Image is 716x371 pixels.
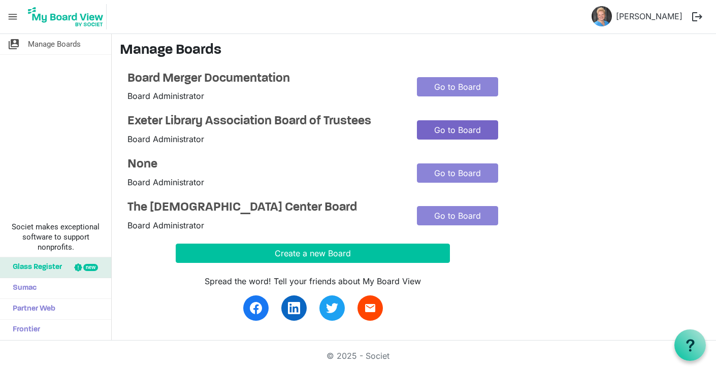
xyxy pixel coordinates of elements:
div: Spread the word! Tell your friends about My Board View [176,275,450,287]
a: Exeter Library Association Board of Trustees [127,114,402,129]
span: menu [3,7,22,26]
span: Glass Register [8,257,62,278]
div: new [83,264,98,271]
a: [PERSON_NAME] [612,6,687,26]
a: The [DEMOGRAPHIC_DATA] Center Board [127,200,402,215]
img: twitter.svg [326,302,338,314]
a: My Board View Logo [25,4,111,29]
span: Sumac [8,278,37,298]
span: email [364,302,376,314]
a: email [357,295,383,321]
span: Partner Web [8,299,55,319]
a: Go to Board [417,163,498,183]
a: Go to Board [417,77,498,96]
span: Board Administrator [127,220,204,230]
a: Go to Board [417,120,498,140]
a: Board Merger Documentation [127,72,402,86]
img: vLlGUNYjuWs4KbtSZQjaWZvDTJnrkUC5Pj-l20r8ChXSgqWs1EDCHboTbV3yLcutgLt7-58AB6WGaG5Dpql6HA_thumb.png [592,6,612,26]
a: None [127,157,402,172]
span: Manage Boards [28,34,81,54]
span: switch_account [8,34,20,54]
button: logout [687,6,708,27]
img: My Board View Logo [25,4,107,29]
span: Board Administrator [127,91,204,101]
span: Societ makes exceptional software to support nonprofits. [5,222,107,252]
span: Board Administrator [127,134,204,144]
img: linkedin.svg [288,302,300,314]
span: Frontier [8,320,40,340]
img: facebook.svg [250,302,262,314]
h3: Manage Boards [120,42,708,59]
a: Go to Board [417,206,498,225]
a: © 2025 - Societ [327,351,389,361]
button: Create a new Board [176,244,450,263]
span: Board Administrator [127,177,204,187]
